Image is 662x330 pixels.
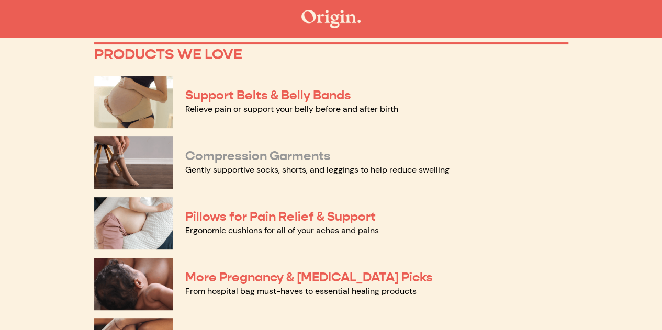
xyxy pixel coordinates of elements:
a: Gently supportive socks, shorts, and leggings to help reduce swelling [185,164,450,175]
img: Support Belts & Belly Bands [94,76,173,128]
img: Compression Garments [94,136,173,189]
a: From hospital bag must-haves to essential healing products [185,286,417,297]
p: PRODUCTS WE LOVE [94,45,568,63]
img: More Pregnancy & Postpartum Picks [94,258,173,310]
a: More Pregnancy & [MEDICAL_DATA] Picks [185,269,433,285]
a: Relieve pain or support your belly before and after birth [185,104,398,115]
a: Pillows for Pain Relief & Support [185,209,376,224]
a: Ergonomic cushions for all of your aches and pains [185,225,379,236]
a: Compression Garments [185,148,331,164]
img: Pillows for Pain Relief & Support [94,197,173,249]
img: The Origin Shop [301,10,361,28]
a: Support Belts & Belly Bands [185,87,351,103]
